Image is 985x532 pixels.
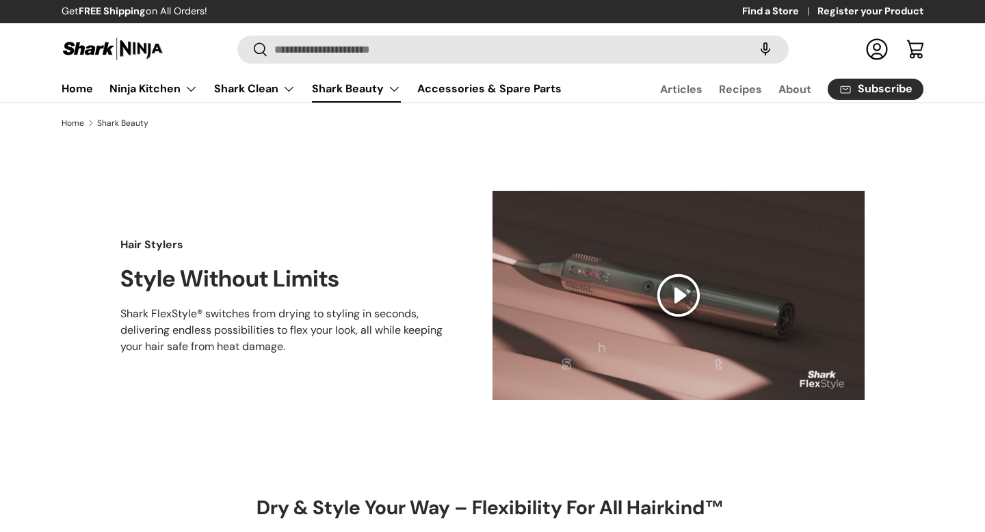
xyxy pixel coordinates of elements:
a: Find a Store [742,4,817,19]
nav: Breadcrumbs [62,117,923,129]
p: Hair Stylers​ [120,237,449,253]
a: Register your Product [817,4,923,19]
span: Subscribe [858,83,912,94]
a: About [778,76,811,103]
a: Articles [660,76,702,103]
summary: Shark Clean [206,75,304,103]
p: Shark FlexStyle® switches from drying to styling in seconds, delivering endless possibilities to ... [120,306,449,355]
summary: Ninja Kitchen [101,75,206,103]
nav: Secondary [627,75,923,103]
nav: Primary [62,75,562,103]
a: Home [62,75,93,102]
a: Shark Clean [214,75,295,103]
a: Shark Beauty [97,119,148,127]
p: Get on All Orders! [62,4,207,19]
a: Shark Beauty [312,75,401,103]
speech-search-button: Search by voice [744,34,787,64]
a: Accessories & Spare Parts [417,75,562,102]
a: Home [62,119,84,127]
a: Recipes [719,76,762,103]
h2: ​Style Without Limits​ [120,264,449,294]
h2: Dry & Style Your Way – Flexibility For All Hairkind™ ​ [257,496,728,521]
summary: Shark Beauty [304,75,409,103]
a: Subscribe [828,79,923,100]
img: Shark Ninja Philippines [62,36,164,62]
a: Ninja Kitchen [109,75,198,103]
strong: FREE Shipping [79,5,146,17]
